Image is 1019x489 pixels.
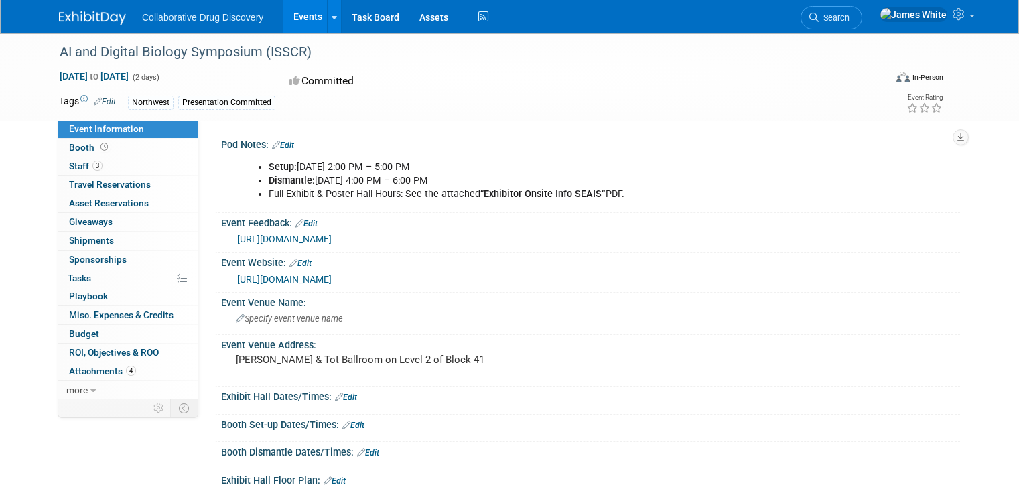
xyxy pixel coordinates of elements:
span: Travel Reservations [69,179,151,190]
div: Event Feedback: [221,213,960,230]
b: Dismantle: [269,175,315,186]
span: 4 [126,366,136,376]
b: Setup: [269,161,297,173]
a: Edit [324,476,346,486]
div: Pod Notes: [221,135,960,152]
a: more [58,381,198,399]
a: Event Information [58,120,198,138]
a: Edit [295,219,318,228]
a: Shipments [58,232,198,250]
a: ROI, Objectives & ROO [58,344,198,362]
td: Personalize Event Tab Strip [147,399,171,417]
td: Tags [59,94,116,110]
div: Event Venue Name: [221,293,960,309]
a: Playbook [58,287,198,305]
div: AI and Digital Biology Symposium (ISSCR) [55,40,868,64]
a: [URL][DOMAIN_NAME] [237,234,332,244]
div: Event Website: [221,253,960,270]
a: Search [801,6,862,29]
li: [DATE] 4:00 PM – 6:00 PM [269,174,809,188]
a: Misc. Expenses & Credits [58,306,198,324]
span: Budget [69,328,99,339]
span: Attachments [69,366,136,376]
span: ROI, Objectives & ROO [69,347,159,358]
a: Edit [94,97,116,107]
img: James White [880,7,947,22]
a: Tasks [58,269,198,287]
span: Specify event venue name [236,313,343,324]
span: Event Information [69,123,144,134]
a: Edit [272,141,294,150]
div: Presentation Committed [178,96,275,110]
div: Event Format [813,70,943,90]
li: [DATE] 2:00 PM – 5:00 PM [269,161,809,174]
span: 3 [92,161,103,171]
a: Travel Reservations [58,176,198,194]
img: Format-Inperson.png [896,72,910,82]
a: Sponsorships [58,251,198,269]
a: [URL][DOMAIN_NAME] [237,274,332,285]
span: Misc. Expenses & Credits [69,309,174,320]
div: Event Venue Address: [221,335,960,352]
a: Budget [58,325,198,343]
span: Tasks [68,273,91,283]
span: Sponsorships [69,254,127,265]
div: Northwest [128,96,174,110]
span: Giveaways [69,216,113,227]
a: Attachments4 [58,362,198,380]
a: Edit [335,393,357,402]
span: more [66,385,88,395]
span: Playbook [69,291,108,301]
div: Booth Set-up Dates/Times: [221,415,960,432]
pre: [PERSON_NAME] & Tot Ballroom on Level 2 of Block 41 [236,354,515,366]
span: to [88,71,100,82]
a: Booth [58,139,198,157]
div: Booth Dismantle Dates/Times: [221,442,960,460]
img: ExhibitDay [59,11,126,25]
span: [DATE] [DATE] [59,70,129,82]
span: Booth [69,142,111,153]
a: Staff3 [58,157,198,176]
a: Edit [342,421,364,430]
li: Full Exhibit & Poster Hall Hours: See the attached PDF. [269,188,809,201]
div: In-Person [912,72,943,82]
td: Toggle Event Tabs [171,399,198,417]
span: Booth not reserved yet [98,142,111,152]
div: Exhibit Hall Dates/Times: [221,387,960,404]
span: Collaborative Drug Discovery [142,12,263,23]
span: (2 days) [131,73,159,82]
span: Search [819,13,850,23]
div: Committed [285,70,567,93]
div: Event Rating [906,94,943,101]
a: Asset Reservations [58,194,198,212]
span: Asset Reservations [69,198,149,208]
div: Exhibit Hall Floor Plan: [221,470,960,488]
span: Staff [69,161,103,171]
a: Giveaways [58,213,198,231]
span: Shipments [69,235,114,246]
a: Edit [357,448,379,458]
a: Edit [289,259,312,268]
b: “Exhibitor Onsite Info SEAIS” [480,188,606,200]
